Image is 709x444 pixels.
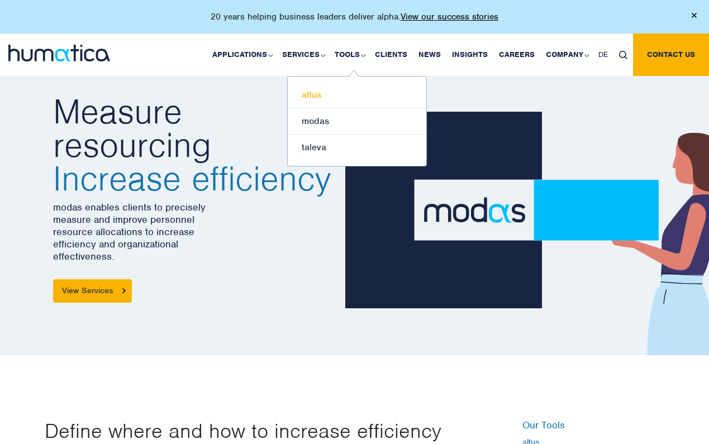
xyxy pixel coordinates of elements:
[53,162,336,195] span: Increase efficiency
[413,34,446,76] a: News
[53,95,336,195] h2: Measure resourcing
[288,82,426,108] a: altus
[122,288,126,293] img: arrowicon
[446,34,493,76] a: Insights
[493,34,540,76] a: Careers
[8,45,110,61] img: logo
[53,279,132,303] a: View Services
[522,419,665,432] h6: Our Tools
[288,108,426,135] a: modas
[633,34,709,76] a: Contact us
[53,201,336,262] p: modas enables clients to precisely measure and improve personnel resource allocations to increase...
[277,34,329,76] a: Services
[401,11,498,22] a: View our success stories
[211,11,498,22] p: 20 years helping business leaders deliver alpha.
[598,50,608,59] span: DE
[288,135,426,160] a: taleva
[329,34,369,76] a: Tools
[593,34,613,76] a: DE
[369,34,413,76] a: Clients
[207,34,277,76] a: Applications
[619,51,627,59] img: search_icon
[540,34,593,76] a: Company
